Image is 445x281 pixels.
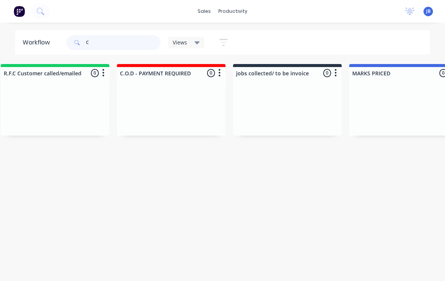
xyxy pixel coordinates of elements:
[86,35,161,50] input: Search for orders...
[23,38,54,47] div: Workflow
[426,8,431,15] span: JB
[14,6,25,17] img: Factory
[173,38,187,46] span: Views
[215,6,251,17] div: productivity
[194,6,215,17] div: sales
